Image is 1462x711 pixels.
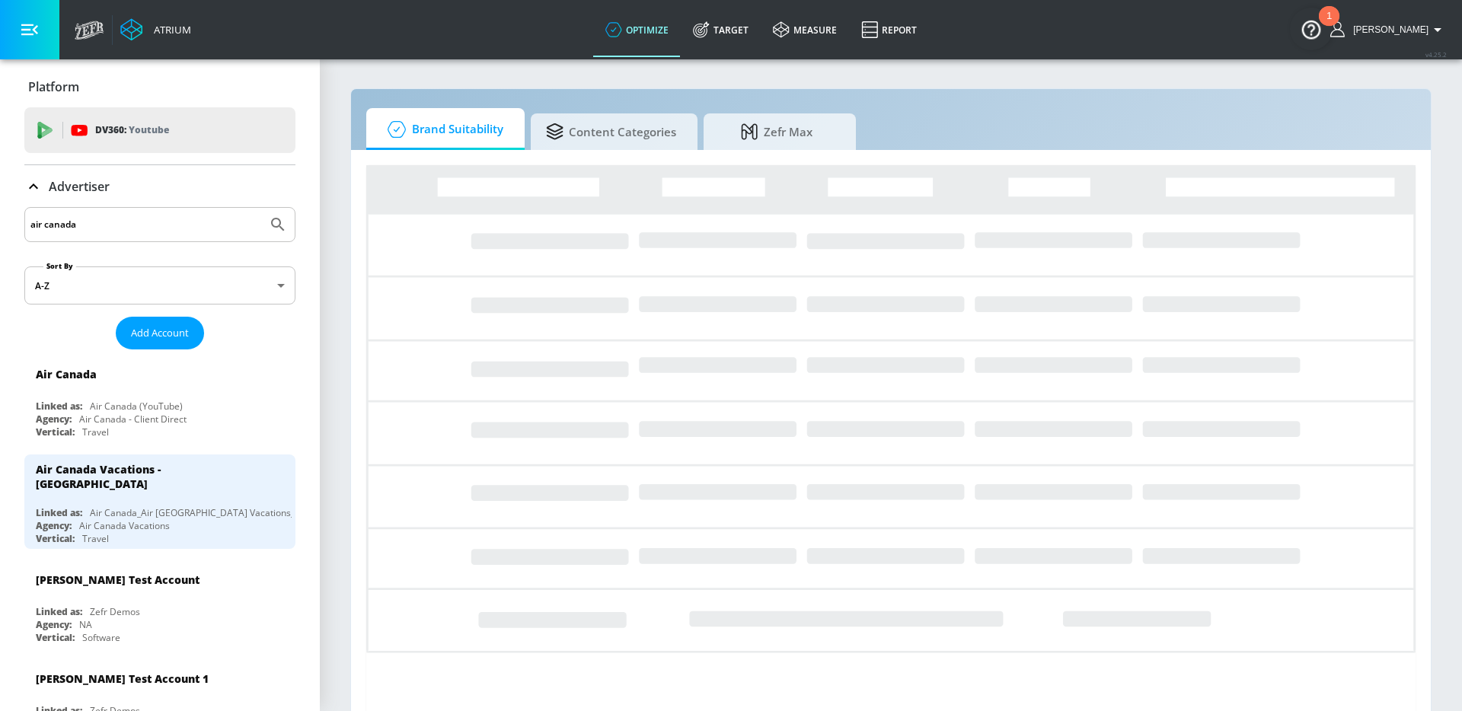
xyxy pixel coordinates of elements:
[82,532,109,545] div: Travel
[546,113,676,150] span: Content Categories
[43,261,76,271] label: Sort By
[719,113,835,150] span: Zefr Max
[849,2,929,57] a: Report
[36,618,72,631] div: Agency:
[36,671,209,686] div: [PERSON_NAME] Test Account 1
[36,532,75,545] div: Vertical:
[24,561,295,648] div: [PERSON_NAME] Test AccountLinked as:Zefr DemosAgency:NAVertical:Software
[24,107,295,153] div: DV360: Youtube
[24,355,295,442] div: Air CanadaLinked as:Air Canada (YouTube)Agency:Air Canada - Client DirectVertical:Travel
[79,618,92,631] div: NA
[36,400,82,413] div: Linked as:
[36,506,82,519] div: Linked as:
[148,23,191,37] div: Atrium
[24,65,295,108] div: Platform
[1326,16,1332,36] div: 1
[1425,50,1447,59] span: v 4.25.2
[36,426,75,438] div: Vertical:
[79,519,170,532] div: Air Canada Vacations
[90,506,387,519] div: Air Canada_Air [GEOGRAPHIC_DATA] Vacations_CAN_YouTube_DV360
[24,165,295,208] div: Advertiser
[1347,24,1428,35] span: login as: anthony.rios@zefr.com
[24,266,295,304] div: A-Z
[1330,21,1447,39] button: [PERSON_NAME]
[381,111,503,148] span: Brand Suitability
[36,572,200,587] div: [PERSON_NAME] Test Account
[36,462,270,491] div: Air Canada Vacations - [GEOGRAPHIC_DATA]
[90,605,140,618] div: Zefr Demos
[681,2,761,57] a: Target
[36,519,72,532] div: Agency:
[82,426,109,438] div: Travel
[82,631,120,644] div: Software
[30,215,261,234] input: Search by name
[116,317,204,349] button: Add Account
[36,367,97,381] div: Air Canada
[90,400,183,413] div: Air Canada (YouTube)
[1290,8,1333,50] button: Open Resource Center, 1 new notification
[120,18,191,41] a: Atrium
[49,178,110,195] p: Advertiser
[36,631,75,644] div: Vertical:
[36,605,82,618] div: Linked as:
[761,2,849,57] a: measure
[131,324,189,342] span: Add Account
[95,122,169,139] p: DV360:
[28,78,79,95] p: Platform
[129,122,169,138] p: Youtube
[24,454,295,549] div: Air Canada Vacations - [GEOGRAPHIC_DATA]Linked as:Air Canada_Air [GEOGRAPHIC_DATA] Vacations_CAN_...
[261,208,295,241] button: Submit Search
[36,413,72,426] div: Agency:
[79,413,187,426] div: Air Canada - Client Direct
[593,2,681,57] a: optimize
